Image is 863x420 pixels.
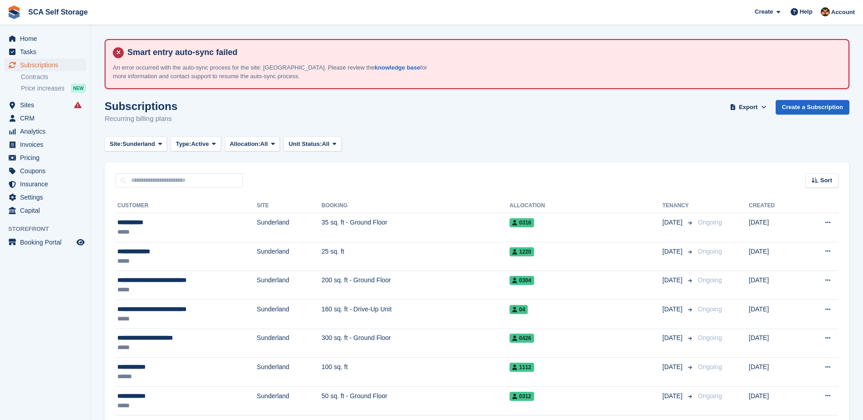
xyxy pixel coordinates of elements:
td: [DATE] [749,358,801,387]
th: Created [749,199,801,213]
td: 200 sq. ft - Ground Floor [322,271,510,300]
span: 04 [510,305,528,314]
img: stora-icon-8386f47178a22dfd0bd8f6a31ec36ba5ce8667c1dd55bd0f319d3a0aa187defe.svg [7,5,21,19]
a: menu [5,112,86,125]
button: Site: Sunderland [105,136,167,151]
a: menu [5,125,86,138]
a: menu [5,45,86,58]
i: Smart entry sync failures have occurred [74,101,81,109]
a: knowledge base [374,64,420,71]
p: Recurring billing plans [105,114,177,124]
button: Type: Active [171,136,221,151]
span: 1220 [510,247,534,256]
button: Export [728,100,768,115]
td: [DATE] [749,300,801,329]
span: Sites [20,99,75,111]
span: Home [20,32,75,45]
span: Type: [176,140,191,149]
a: SCA Self Storage [25,5,91,20]
span: Ongoing [698,219,722,226]
h4: Smart entry auto-sync failed [124,47,841,58]
td: 25 sq. ft [322,242,510,271]
span: Storefront [8,225,91,234]
td: Sunderland [257,300,321,329]
a: Create a Subscription [776,100,849,115]
a: Contracts [21,73,86,81]
img: Sarah Race [821,7,830,16]
a: menu [5,165,86,177]
td: [DATE] [749,386,801,415]
span: [DATE] [662,391,684,401]
span: Subscriptions [20,59,75,71]
span: 0312 [510,392,534,401]
span: All [322,140,329,149]
span: Sort [820,176,832,185]
a: menu [5,236,86,249]
span: Ongoing [698,248,722,255]
span: Ongoing [698,276,722,284]
span: Site: [110,140,122,149]
div: NEW [71,84,86,93]
a: menu [5,99,86,111]
span: [DATE] [662,305,684,314]
span: Sunderland [122,140,155,149]
td: Sunderland [257,213,321,242]
span: Create [755,7,773,16]
span: [DATE] [662,247,684,256]
td: 50 sq. ft - Ground Floor [322,386,510,415]
td: Sunderland [257,386,321,415]
td: [DATE] [749,271,801,300]
a: menu [5,191,86,204]
a: menu [5,204,86,217]
span: [DATE] [662,275,684,285]
span: Ongoing [698,305,722,313]
th: Booking [322,199,510,213]
span: Active [191,140,209,149]
td: Sunderland [257,242,321,271]
span: 1112 [510,363,534,372]
span: [DATE] [662,218,684,227]
span: Price increases [21,84,65,93]
span: Account [831,8,855,17]
a: menu [5,32,86,45]
p: An error occurred with the auto-sync process for the site: [GEOGRAPHIC_DATA]. Please review the f... [113,63,431,81]
th: Customer [116,199,257,213]
button: Unit Status: All [283,136,341,151]
span: Coupons [20,165,75,177]
span: Invoices [20,138,75,151]
span: Settings [20,191,75,204]
td: 100 sq. ft [322,358,510,387]
td: [DATE] [749,242,801,271]
td: 300 sq. ft - Ground Floor [322,329,510,358]
a: Preview store [75,237,86,248]
a: Price increases NEW [21,83,86,93]
td: 35 sq. ft - Ground Floor [322,213,510,242]
td: 160 sq. ft - Drive-Up Unit [322,300,510,329]
span: Unit Status: [288,140,322,149]
span: [DATE] [662,362,684,372]
span: Export [739,103,757,112]
span: 0426 [510,334,534,343]
span: Booking Portal [20,236,75,249]
h1: Subscriptions [105,100,177,112]
button: Allocation: All [225,136,280,151]
span: 0316 [510,218,534,227]
span: Ongoing [698,363,722,370]
span: Allocation: [230,140,260,149]
th: Site [257,199,321,213]
span: Tasks [20,45,75,58]
span: Analytics [20,125,75,138]
td: Sunderland [257,329,321,358]
td: Sunderland [257,358,321,387]
span: 0304 [510,276,534,285]
span: All [260,140,268,149]
span: Insurance [20,178,75,190]
a: menu [5,59,86,71]
a: menu [5,151,86,164]
span: Ongoing [698,392,722,400]
a: menu [5,138,86,151]
span: CRM [20,112,75,125]
span: Help [800,7,813,16]
td: [DATE] [749,213,801,242]
span: Pricing [20,151,75,164]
